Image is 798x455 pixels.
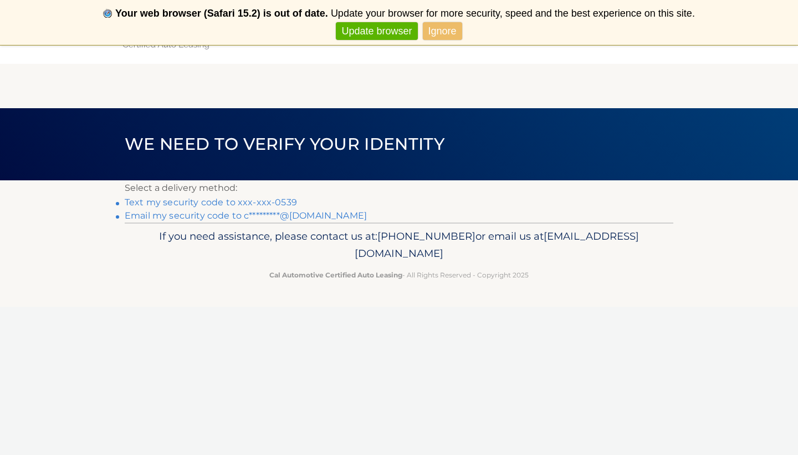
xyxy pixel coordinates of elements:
[125,197,297,208] a: Text my security code to xxx-xxx-0539
[125,134,444,154] span: We need to verify your identity
[331,8,695,19] span: Update your browser for more security, speed and the best experience on this site.
[132,228,666,263] p: If you need assistance, please contact us at: or email us at
[377,230,475,242] span: [PHONE_NUMBER]
[132,269,666,281] p: - All Rights Reserved - Copyright 2025
[423,22,462,41] a: Ignore
[336,22,417,41] a: Update browser
[115,8,328,19] b: Your web browser (Safari 15.2) is out of date.
[125,210,367,221] a: Email my security code to c*********@[DOMAIN_NAME]
[269,271,402,279] strong: Cal Automotive Certified Auto Leasing
[125,180,673,196] p: Select a delivery method:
